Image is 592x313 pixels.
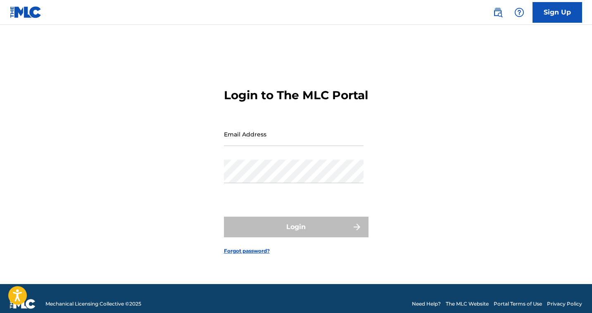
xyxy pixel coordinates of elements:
iframe: Chat Widget [551,273,592,313]
a: Need Help? [412,300,441,308]
h3: Login to The MLC Portal [224,88,368,103]
a: Privacy Policy [547,300,582,308]
img: MLC Logo [10,6,42,18]
a: Sign Up [533,2,582,23]
span: Mechanical Licensing Collective © 2025 [45,300,141,308]
a: Portal Terms of Use [494,300,542,308]
img: search [493,7,503,17]
img: logo [10,299,36,309]
div: Help [511,4,528,21]
img: help [514,7,524,17]
a: The MLC Website [446,300,489,308]
a: Public Search [490,4,506,21]
a: Forgot password? [224,247,270,255]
